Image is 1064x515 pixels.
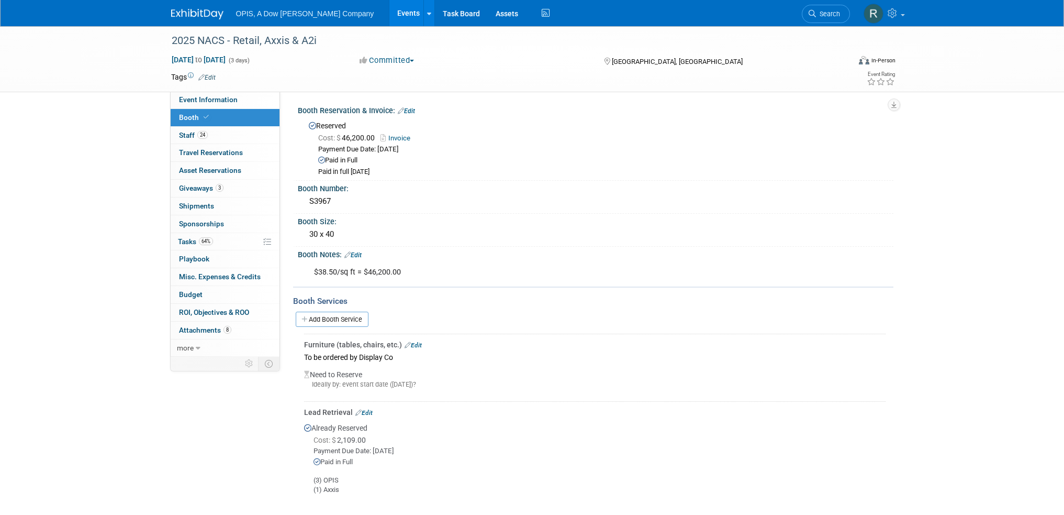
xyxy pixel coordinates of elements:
span: Attachments [179,326,231,334]
a: Edit [405,342,422,349]
div: Furniture (tables, chairs, etc.) [304,339,886,350]
a: Invoice [380,134,416,142]
div: Booth Size: [298,214,893,227]
span: Search [816,10,840,18]
a: Sponsorships [171,215,279,233]
div: Need to Reserve [304,364,886,398]
span: Travel Reservations [179,148,243,157]
div: 2025 NACS - Retail, Axxis & A2i [168,31,834,50]
div: Payment Due Date: [DATE] [313,446,886,456]
a: Edit [198,74,216,81]
a: Edit [355,409,373,417]
a: Shipments [171,198,279,215]
a: Tasks64% [171,233,279,250]
a: Travel Reservations [171,144,279,161]
a: ROI, Objectives & ROO [171,304,279,321]
div: Payment Due Date: [DATE] [318,145,886,155]
span: (3 days) [228,57,250,64]
span: more [177,344,194,352]
span: [GEOGRAPHIC_DATA], [GEOGRAPHIC_DATA] [612,58,743,65]
div: Booth Notes: [298,247,893,260]
a: more [171,339,279,357]
span: ROI, Objectives & ROO [179,308,249,316]
td: Personalize Event Tab Strip [240,357,259,370]
div: Booth Reservation & Invoice: [298,103,893,116]
span: 64% [199,237,213,245]
span: Playbook [179,255,209,263]
span: 24 [197,131,208,139]
span: Booth [179,113,211,122]
a: Staff24 [171,127,279,144]
span: Tasks [178,237,213,246]
a: Giveaways3 [171,180,279,197]
img: Format-Inperson.png [859,56,869,64]
span: 2,109.00 [313,436,370,444]
td: Tags [171,72,216,82]
div: S3967 [306,193,886,210]
span: Shipments [179,202,214,210]
span: Cost: $ [318,134,342,142]
a: Misc. Expenses & Credits [171,268,279,286]
a: Add Booth Service [296,312,368,327]
a: Attachments8 [171,322,279,339]
div: Paid in full [DATE] [318,168,886,177]
a: Asset Reservations [171,162,279,179]
div: Lead Retrieval [304,407,886,418]
span: 46,200.00 [318,134,379,142]
img: ExhibitDay [171,9,223,19]
span: Giveaways [179,184,223,192]
div: Booth Services [293,295,893,307]
i: Booth reservation complete [204,114,209,120]
span: [DATE] [DATE] [171,55,226,64]
a: Edit [398,107,415,115]
span: Budget [179,290,203,299]
a: Edit [344,251,362,259]
div: In-Person [871,57,895,64]
div: Reserved [306,118,886,177]
div: 30 x 40 [306,226,886,243]
span: OPIS, A Dow [PERSON_NAME] Company [236,9,374,18]
span: 3 [216,184,223,192]
div: Paid in Full [318,156,886,166]
a: Playbook [171,250,279,268]
span: Asset Reservations [179,166,241,174]
span: Misc. Expenses & Credits [179,272,261,281]
div: Event Format [788,54,896,70]
a: Booth [171,109,279,126]
span: Sponsorships [179,220,224,228]
div: Ideally by: event start date ([DATE])? [304,380,886,389]
span: 8 [223,326,231,334]
div: $38.50/sq ft = $46,200.00 [307,262,778,283]
span: to [194,56,204,64]
img: Renee Ortner [864,4,883,24]
span: Event Information [179,95,238,104]
td: Toggle Event Tabs [258,357,279,370]
div: Event Rating [867,72,895,77]
div: To be ordered by Display Co [304,350,886,364]
span: Staff [179,131,208,139]
a: Event Information [171,91,279,108]
button: Committed [356,55,418,66]
div: Booth Number: [298,181,893,194]
a: Budget [171,286,279,303]
div: Paid in Full [313,457,886,467]
a: Search [802,5,850,23]
span: Cost: $ [313,436,337,444]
